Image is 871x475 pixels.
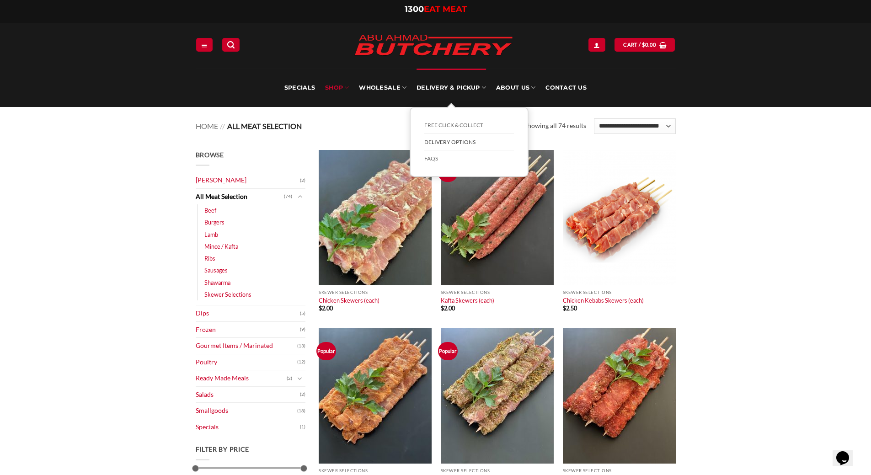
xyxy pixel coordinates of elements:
a: About Us [496,69,535,107]
a: Smallgoods [196,403,297,419]
img: Chicken_Skewers_with_Italian_Basil [563,328,676,464]
span: $ [319,304,322,312]
bdi: 2.50 [563,304,577,312]
span: (12) [297,355,305,369]
p: Skewer Selections [441,290,554,295]
a: SHOP [325,69,349,107]
a: Ready Made Meals [196,370,287,386]
a: FAQs [424,150,514,167]
span: (74) [284,190,292,203]
a: Login [588,38,605,51]
span: (9) [300,323,305,336]
a: Shawarma [204,277,230,288]
span: All Meat Selection [227,122,302,130]
a: Specials [196,419,300,435]
span: Browse [196,151,224,159]
select: Shop order [594,118,675,134]
span: $ [563,304,566,312]
a: Delivery & Pickup [417,69,486,107]
a: All Meat Selection [196,189,284,205]
a: Sausages [204,264,228,276]
a: Gourmet Items / Marinated [196,338,297,354]
span: Cart / [623,41,656,49]
bdi: 2.00 [441,304,455,312]
p: Showing all 74 results [524,121,586,131]
span: $ [642,41,645,49]
a: Poultry [196,354,297,370]
a: Wholesale [359,69,406,107]
img: Chicken Kebabs Skewers [563,150,676,285]
a: Contact Us [545,69,587,107]
img: Kafta Skewers [441,150,554,285]
span: // [220,122,225,130]
a: Delivery Options [424,134,514,151]
span: (5) [300,307,305,320]
a: View cart [615,38,675,51]
img: Chicken Skewers [319,150,432,285]
a: Frozen [196,322,300,338]
p: Skewer Selections [319,468,432,473]
span: (1) [300,420,305,434]
img: Chicken_Skewers_Pepper_Lemon_Marinade [319,328,432,464]
a: Kafta Skewers (each) [441,297,494,304]
a: Mince / Kafta [204,240,238,252]
span: $ [441,304,444,312]
a: Beef [204,204,216,216]
button: Toggle [294,374,305,384]
p: Skewer Selections [563,468,676,473]
a: Ribs [204,252,215,264]
span: (2) [287,372,292,385]
img: Abu Ahmad Butchery [347,28,520,63]
span: Filter by price [196,445,250,453]
a: FREE Click & Collect [424,117,514,134]
a: Home [196,122,218,130]
a: 1300EAT MEAT [405,4,467,14]
a: Menu [196,38,213,51]
span: (13) [297,339,305,353]
p: Skewer Selections [563,290,676,295]
a: Chicken Skewers (each) [319,297,379,304]
a: Burgers [204,216,224,228]
span: (18) [297,404,305,418]
a: Chicken Kebabs Skewers (each) [563,297,644,304]
img: Chicken_Skewers_in_Herb_and_Garlic_Garnish [441,328,554,464]
p: Skewer Selections [441,468,554,473]
iframe: chat widget [833,438,862,466]
a: Skewer Selections [204,288,251,300]
bdi: 0.00 [642,42,657,48]
a: Dips [196,305,300,321]
span: EAT MEAT [424,4,467,14]
a: [PERSON_NAME] [196,172,300,188]
bdi: 2.00 [319,304,333,312]
a: Salads [196,387,300,403]
a: Specials [284,69,315,107]
span: (2) [300,174,305,187]
button: Toggle [294,192,305,202]
a: Lamb [204,229,218,240]
span: 1300 [405,4,424,14]
span: (2) [300,388,305,401]
p: Skewer Selections [319,290,432,295]
a: Search [222,38,240,51]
